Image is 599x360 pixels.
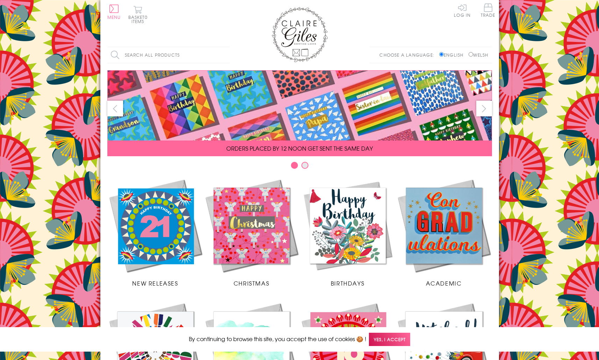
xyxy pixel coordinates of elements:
[379,52,438,58] p: Choose a language:
[476,101,492,116] button: next
[131,14,148,24] span: 0 items
[439,52,467,58] label: English
[226,144,373,152] span: ORDERS PLACED BY 12 NOON GET SENT THE SAME DAY
[481,3,495,17] span: Trade
[107,101,123,116] button: prev
[469,52,489,58] label: Welsh
[369,333,410,346] span: Yes, I accept
[396,178,492,287] a: Academic
[481,3,495,19] a: Trade
[426,279,462,287] span: Academic
[301,162,308,169] button: Carousel Page 2
[204,178,300,287] a: Christmas
[469,52,473,57] input: Welsh
[439,52,444,57] input: English
[234,279,269,287] span: Christmas
[272,7,328,62] img: Claire Giles Greetings Cards
[291,162,298,169] button: Carousel Page 1 (Current Slide)
[454,3,471,17] a: Log In
[107,14,121,20] span: Menu
[128,6,148,23] button: Basket0 items
[107,5,121,19] button: Menu
[132,279,178,287] span: New Releases
[107,47,230,63] input: Search all products
[331,279,364,287] span: Birthdays
[223,47,230,63] input: Search
[107,178,204,287] a: New Releases
[300,178,396,287] a: Birthdays
[107,161,492,172] div: Carousel Pagination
